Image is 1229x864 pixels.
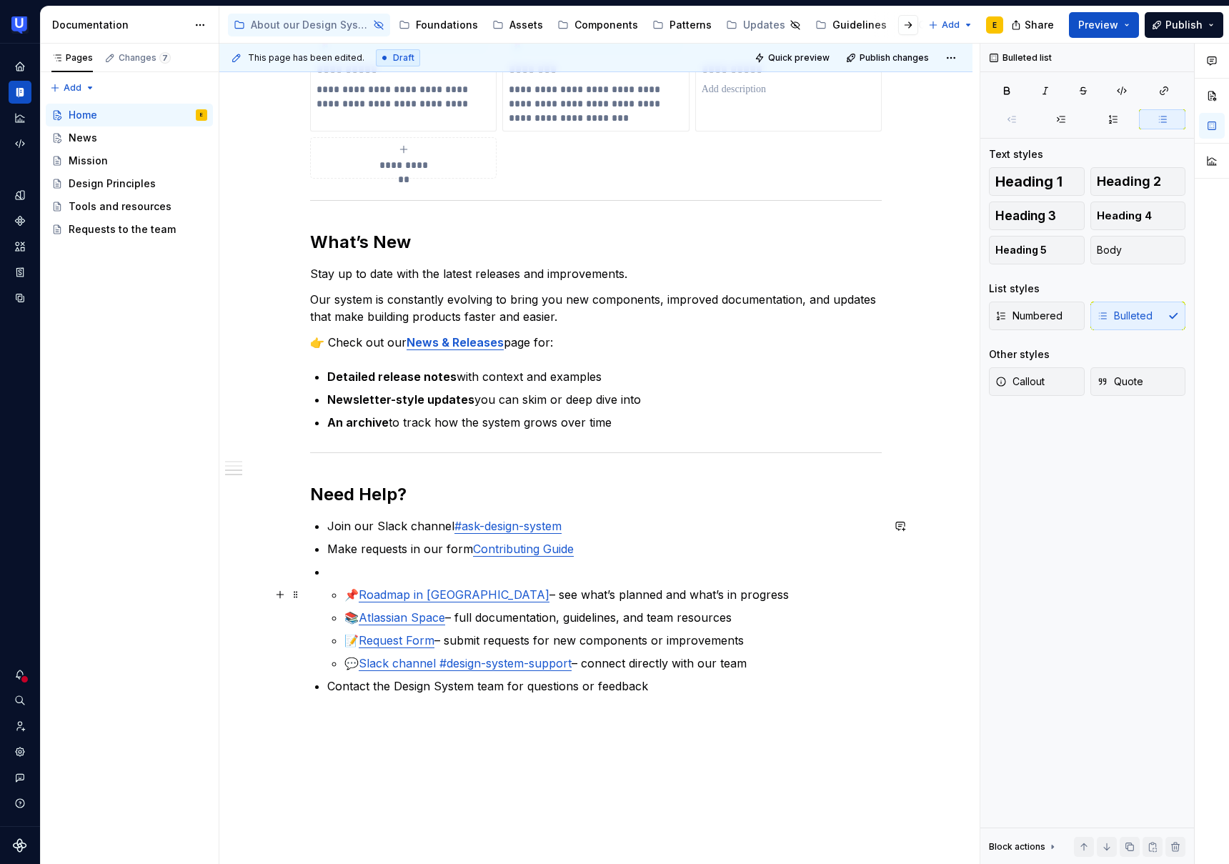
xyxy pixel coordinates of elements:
div: Home [69,108,97,122]
div: List styles [989,282,1040,296]
p: Our system is constantly evolving to bring you new components, improved documentation, and update... [310,291,882,325]
img: 41adf70f-fc1c-4662-8e2d-d2ab9c673b1b.png [11,16,29,34]
a: Assets [487,14,549,36]
p: 📝 – submit requests for new components or improvements [344,632,882,649]
div: Other styles [989,347,1050,362]
div: About our Design System [251,18,369,32]
div: Pages [51,52,93,64]
span: Publish [1165,18,1203,32]
a: Settings [9,740,31,763]
button: Add [924,15,977,35]
button: Numbered [989,302,1085,330]
a: Storybook stories [9,261,31,284]
a: Documentation [9,81,31,104]
button: Heading 5 [989,236,1085,264]
span: Share [1025,18,1054,32]
span: Heading 5 [995,243,1047,257]
a: HomeE [46,104,213,126]
div: Text styles [989,147,1043,162]
strong: An archive [327,415,389,429]
a: Updates [720,14,807,36]
div: Data sources [9,287,31,309]
a: Requests to the team [46,218,213,241]
div: E [200,108,203,122]
button: Preview [1069,12,1139,38]
a: Assets [9,235,31,258]
div: Search ⌘K [9,689,31,712]
p: 👉 Check out our page for: [310,334,882,351]
p: Contact the Design System team for questions or feedback [327,677,882,695]
div: Patterns [670,18,712,32]
button: Heading 4 [1090,202,1186,230]
span: Draft [393,52,414,64]
p: to track how the system grows over time [327,414,882,431]
a: Atlassian Space [359,610,445,625]
div: News [69,131,97,145]
a: #ask-design-system [454,519,562,533]
div: Analytics [9,106,31,129]
a: Mission [46,149,213,172]
a: Contributing Guide [473,542,574,556]
div: E [992,19,997,31]
button: Notifications [9,663,31,686]
p: 💬 – connect directly with our team [344,655,882,672]
button: Publish [1145,12,1223,38]
span: Heading 3 [995,209,1056,223]
p: 📌 – see what’s planned and what’s in progress [344,586,882,603]
a: Tools and resources [46,195,213,218]
span: Callout [995,374,1045,389]
a: News & Releases [407,335,504,349]
button: Add [46,78,99,98]
button: Body [1090,236,1186,264]
button: Publish changes [842,48,935,68]
a: Components [552,14,644,36]
a: Design tokens [9,184,31,207]
button: Heading 2 [1090,167,1186,196]
button: Callout [989,367,1085,396]
div: Tools and resources [69,199,171,214]
a: Components [9,209,31,232]
div: Block actions [989,841,1045,853]
svg: Supernova Logo [13,838,27,853]
button: Quick preview [750,48,836,68]
a: Design Principles [46,172,213,195]
div: Changes [119,52,171,64]
a: Patterns [647,14,717,36]
h2: What’s New [310,231,882,254]
span: 7 [159,52,171,64]
span: Quick preview [768,52,830,64]
p: Stay up to date with the latest releases and improvements. [310,265,882,282]
a: About our Design System [228,14,390,36]
p: 📚 – full documentation, guidelines, and team resources [344,609,882,626]
div: Foundations [416,18,478,32]
div: Components [574,18,638,32]
button: Contact support [9,766,31,789]
a: Code automation [9,132,31,155]
button: Heading 1 [989,167,1085,196]
p: with context and examples [327,368,882,385]
div: Updates [743,18,785,32]
div: Invite team [9,715,31,738]
span: Heading 4 [1097,209,1152,223]
span: Heading 2 [1097,174,1161,189]
strong: Detailed release notes [327,369,457,384]
div: Block actions [989,837,1058,857]
div: Assets [509,18,543,32]
a: Slack channel #design-system-support [359,656,572,670]
span: Add [942,19,960,31]
a: Roadmap in [GEOGRAPHIC_DATA] [359,587,549,602]
p: Join our Slack channel [327,517,882,535]
a: Home [9,55,31,78]
div: Mission [69,154,108,168]
div: Requests to the team [69,222,176,237]
button: Heading 3 [989,202,1085,230]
